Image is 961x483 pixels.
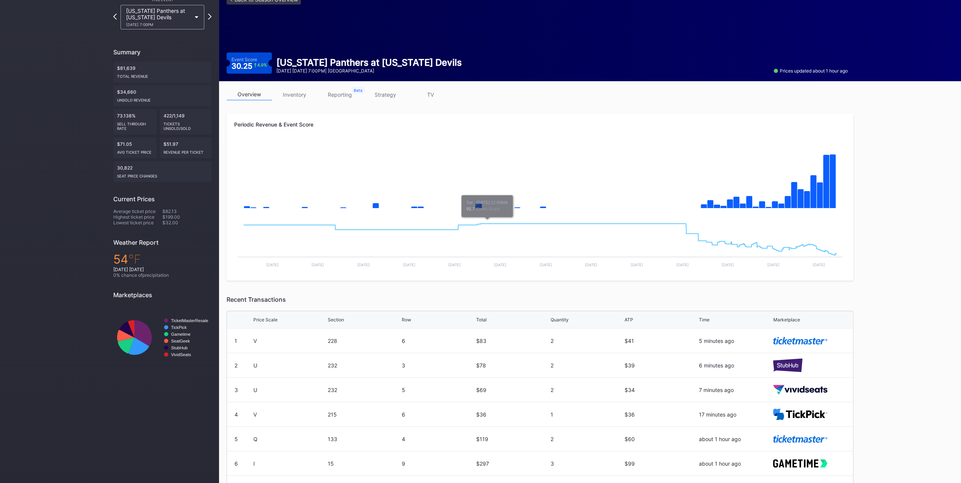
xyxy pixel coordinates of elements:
[357,262,370,267] text: [DATE]
[253,317,278,323] div: Price Scale
[171,352,191,357] text: VividSeats
[402,317,411,323] div: Row
[171,339,190,343] text: SeatGeek
[160,137,212,158] div: $51.97
[699,338,771,344] div: 5 minutes ago
[227,296,853,303] div: Recent Transactions
[813,262,825,267] text: [DATE]
[699,460,771,467] div: about 1 hour ago
[113,137,157,158] div: $71.05
[113,85,211,106] div: $34,660
[448,262,461,267] text: [DATE]
[773,317,800,323] div: Marketplace
[362,89,408,100] a: strategy
[625,387,697,393] div: $34
[551,387,623,393] div: 2
[476,338,549,344] div: $83
[699,317,710,323] div: Time
[403,262,415,267] text: [DATE]
[128,252,141,267] span: ℉
[113,109,157,134] div: 73.138%
[113,239,211,246] div: Weather Report
[171,325,187,330] text: TickPick
[253,362,326,369] div: U
[402,387,474,393] div: 5
[234,338,237,344] div: 1
[162,220,211,225] div: $32.00
[631,262,643,267] text: [DATE]
[317,89,362,100] a: reporting
[117,95,208,102] div: Unsold Revenue
[162,214,211,220] div: $199.00
[408,89,453,100] a: TV
[699,362,771,369] div: 6 minutes ago
[625,338,697,344] div: $41
[253,411,326,418] div: V
[266,262,279,267] text: [DATE]
[253,387,326,393] div: U
[171,332,191,336] text: Gametime
[164,147,208,154] div: Revenue per ticket
[117,171,208,178] div: seat price changes
[551,460,623,467] div: 3
[234,436,238,442] div: 5
[253,338,326,344] div: V
[551,362,623,369] div: 2
[234,216,846,273] svg: Chart title
[162,208,211,214] div: $82.13
[234,460,238,467] div: 6
[773,409,827,420] img: TickPick_logo.svg
[113,291,211,299] div: Marketplaces
[234,387,238,393] div: 3
[551,317,569,323] div: Quantity
[234,362,238,369] div: 2
[402,362,474,369] div: 3
[113,304,211,370] svg: Chart title
[476,362,549,369] div: $78
[625,411,697,418] div: $36
[113,272,211,278] div: 0 % chance of precipitation
[476,436,549,442] div: $119
[551,411,623,418] div: 1
[722,262,734,267] text: [DATE]
[773,337,827,344] img: ticketmaster.svg
[494,262,506,267] text: [DATE]
[272,89,317,100] a: inventory
[539,262,552,267] text: [DATE]
[402,460,474,467] div: 9
[767,262,780,267] text: [DATE]
[328,411,400,418] div: 215
[328,317,344,323] div: Section
[476,317,487,323] div: Total
[113,208,162,214] div: Average ticket price
[126,8,191,27] div: [US_STATE] Panthers at [US_STATE] Devils
[699,411,771,418] div: 17 minutes ago
[164,119,208,131] div: Tickets Unsold/Sold
[476,411,549,418] div: $36
[402,338,474,344] div: 6
[551,436,623,442] div: 2
[113,214,162,220] div: Highest ticket price
[402,411,474,418] div: 6
[328,460,400,467] div: 15
[625,362,697,369] div: $39
[328,338,400,344] div: 228
[234,141,846,216] svg: Chart title
[234,411,238,418] div: 4
[312,262,324,267] text: [DATE]
[113,252,211,267] div: 54
[476,387,549,393] div: $69
[117,71,208,79] div: Total Revenue
[227,89,272,100] a: overview
[585,262,597,267] text: [DATE]
[773,385,827,395] img: vividSeats.svg
[625,317,633,323] div: ATP
[171,346,188,350] text: StubHub
[113,48,211,56] div: Summary
[276,57,462,68] div: [US_STATE] Panthers at [US_STATE] Devils
[276,68,462,74] div: [DATE] [DATE] 7:00PM | [GEOGRAPHIC_DATA]
[113,195,211,203] div: Current Prices
[253,436,326,442] div: Q
[402,436,474,442] div: 4
[257,63,267,67] div: 4.9 %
